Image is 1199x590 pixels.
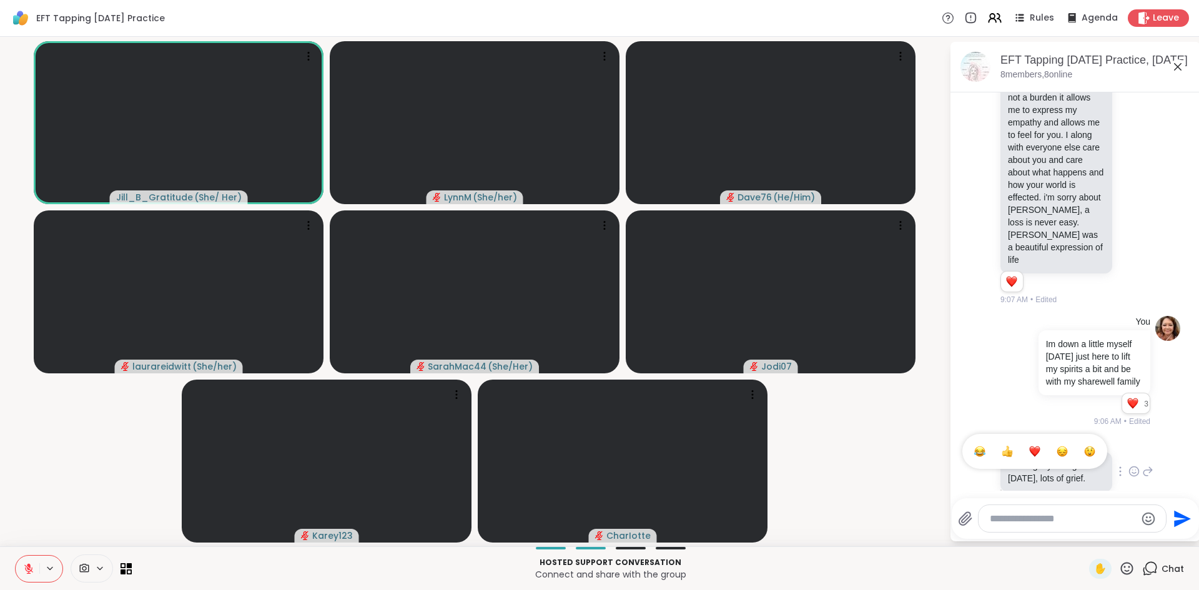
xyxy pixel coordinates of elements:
[1046,338,1143,388] p: Im down a little myself [DATE] just here to lift my spirits a bit and be with my sharewell family
[1008,460,1105,484] p: Missing my little girl [DATE], lots of grief.
[1144,398,1150,410] span: 3
[1129,416,1150,427] span: Edited
[132,360,191,373] span: laurareidwitt
[1050,439,1075,464] button: Select Reaction: Sad
[1008,79,1105,266] p: sharing your feeling is not a burden it allows me to express my empathy and allows me to feel for...
[990,513,1135,525] textarea: Type your message
[1030,294,1033,305] span: •
[1005,277,1018,287] button: Reactions: love
[488,360,533,373] span: ( She/Her )
[1124,416,1127,427] span: •
[1094,416,1122,427] span: 9:06 AM
[1035,294,1057,305] span: Edited
[194,191,242,204] span: ( She/ Her )
[1167,504,1195,533] button: Send
[606,529,651,542] span: CharIotte
[428,360,486,373] span: SarahMac44
[1153,12,1179,24] span: Leave
[967,439,992,464] button: Select Reaction: Joy
[1094,561,1107,576] span: ✋
[1000,69,1072,81] p: 8 members, 8 online
[1155,316,1180,341] img: https://sharewell-space-live.sfo3.digitaloceanspaces.com/user-generated/5f572286-b7ec-4d9d-a82c-3...
[1022,439,1047,464] button: Select Reaction: Heart
[1141,511,1156,526] button: Emoji picker
[433,193,442,202] span: audio-muted
[116,191,193,204] span: Jill_B_Gratitude
[750,362,759,371] span: audio-muted
[1000,294,1028,305] span: 9:07 AM
[301,531,310,540] span: audio-muted
[1001,272,1023,292] div: Reaction list
[738,191,772,204] span: Dave76
[1135,316,1150,328] h4: You
[1162,563,1184,575] span: Chat
[139,557,1082,568] p: Hosted support conversation
[773,191,815,204] span: ( He/Him )
[1000,52,1190,68] div: EFT Tapping [DATE] Practice, [DATE]
[1077,439,1102,464] button: Select Reaction: Astonished
[444,191,471,204] span: LynnM
[1082,12,1118,24] span: Agenda
[595,531,604,540] span: audio-muted
[995,439,1020,464] button: Select Reaction: Thumbs up
[473,191,517,204] span: ( She/her )
[417,362,425,371] span: audio-muted
[1122,393,1144,413] div: Reaction list
[761,360,792,373] span: Jodi07
[960,52,990,82] img: EFT Tapping Tuesday Practice, Oct 07
[1126,398,1139,408] button: Reactions: love
[726,193,735,202] span: audio-muted
[10,7,31,29] img: ShareWell Logomark
[36,12,165,24] span: EFT Tapping [DATE] Practice
[312,529,353,542] span: Karey123
[139,568,1082,581] p: Connect and share with the group
[192,360,237,373] span: ( She/her )
[1030,12,1054,24] span: Rules
[121,362,130,371] span: audio-muted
